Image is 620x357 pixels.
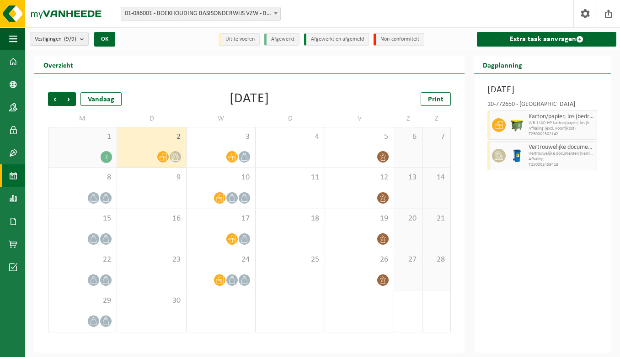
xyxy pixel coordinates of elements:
[34,56,82,73] h2: Overzicht
[256,110,325,127] td: D
[117,110,186,127] td: D
[53,132,112,142] span: 1
[230,92,269,106] div: [DATE]
[510,118,524,132] img: WB-1100-HPE-GN-50
[529,121,594,126] span: WB-1100-HP karton/papier, los (bedrijven)
[260,173,320,183] span: 11
[260,214,320,224] span: 18
[219,33,260,46] li: Uit te voeren
[529,162,594,168] span: T250002459418
[374,33,424,46] li: Non-conformiteit
[121,7,281,21] span: 01-086001 - BOEKHOUDING BASISONDERWIJS VZW - BLANKENBERGE
[330,255,389,265] span: 26
[30,32,89,46] button: Vestigingen(9/9)
[399,214,417,224] span: 20
[264,33,299,46] li: Afgewerkt
[80,92,122,106] div: Vandaag
[330,214,389,224] span: 19
[330,173,389,183] span: 12
[474,56,531,73] h2: Dagplanning
[191,173,251,183] span: 10
[260,132,320,142] span: 4
[260,255,320,265] span: 25
[427,214,446,224] span: 21
[529,144,594,151] span: Vertrouwelijke documenten (vernietiging - recyclage)
[325,110,394,127] td: V
[394,110,422,127] td: Z
[122,173,181,183] span: 9
[122,132,181,142] span: 2
[422,110,451,127] td: Z
[48,92,62,106] span: Vorige
[428,96,444,103] span: Print
[53,296,112,306] span: 29
[487,101,597,110] div: 10-772650 - [GEOGRAPHIC_DATA]
[191,255,251,265] span: 24
[529,131,594,137] span: T250002502142
[94,32,115,47] button: OK
[122,296,181,306] span: 30
[529,126,594,131] span: Afhaling (excl. voorrijkost)
[35,32,76,46] span: Vestigingen
[427,255,446,265] span: 28
[101,151,112,163] div: 2
[53,173,112,183] span: 8
[121,7,280,20] span: 01-086001 - BOEKHOUDING BASISONDERWIJS VZW - BLANKENBERGE
[487,83,597,97] h3: [DATE]
[510,149,524,163] img: WB-0240-HPE-BE-09
[529,157,594,162] span: Afhaling
[427,173,446,183] span: 14
[122,255,181,265] span: 23
[191,132,251,142] span: 3
[427,132,446,142] span: 7
[421,92,451,106] a: Print
[304,33,369,46] li: Afgewerkt en afgemeld
[62,92,76,106] span: Volgende
[477,32,616,47] a: Extra taak aanvragen
[399,173,417,183] span: 13
[53,255,112,265] span: 22
[53,214,112,224] span: 15
[191,214,251,224] span: 17
[330,132,389,142] span: 5
[529,151,594,157] span: Vertrouwelijke documenten (vernietiging - recyclage)
[399,132,417,142] span: 6
[64,36,76,42] count: (9/9)
[399,255,417,265] span: 27
[48,110,117,127] td: M
[122,214,181,224] span: 16
[529,113,594,121] span: Karton/papier, los (bedrijven)
[187,110,256,127] td: W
